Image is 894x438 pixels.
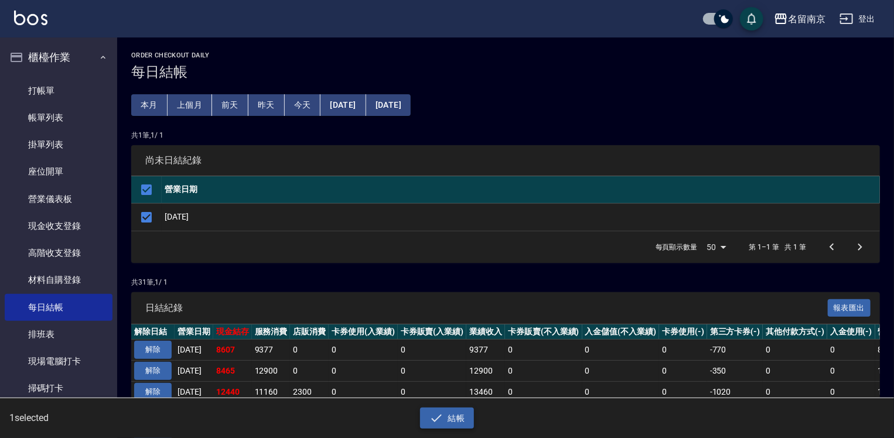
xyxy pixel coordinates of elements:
td: 0 [763,381,827,402]
td: 9377 [252,340,291,361]
td: 0 [398,340,467,361]
th: 入金使用(-) [827,324,875,340]
th: 卡券販賣(入業績) [398,324,467,340]
h2: Order checkout daily [131,52,880,59]
td: 12900 [466,361,505,382]
button: 名留南京 [769,7,830,31]
button: 今天 [285,94,321,116]
td: [DATE] [162,203,880,231]
a: 每日結帳 [5,294,112,321]
td: 2300 [290,381,329,402]
button: 解除 [134,362,172,380]
div: 50 [702,231,731,263]
td: -1020 [707,381,763,402]
td: 12900 [252,361,291,382]
td: 0 [763,340,827,361]
td: 0 [329,340,398,361]
td: 0 [659,381,707,402]
h3: 每日結帳 [131,64,880,80]
td: 0 [290,340,329,361]
a: 掃碼打卡 [5,375,112,402]
button: 解除 [134,383,172,401]
button: 本月 [131,94,168,116]
th: 卡券販賣(不入業績) [505,324,582,340]
td: 0 [582,340,660,361]
td: 12440 [213,381,252,402]
td: 8607 [213,340,252,361]
a: 高階收支登錄 [5,239,112,266]
td: -770 [707,340,763,361]
a: 報表匯出 [828,302,871,313]
th: 卡券使用(-) [659,324,707,340]
td: 13460 [466,381,505,402]
td: 11160 [252,381,291,402]
a: 排班表 [5,321,112,348]
td: 0 [827,381,875,402]
a: 材料自購登錄 [5,266,112,293]
td: 0 [827,361,875,382]
th: 營業日期 [162,176,880,204]
td: 0 [582,361,660,382]
th: 入金儲值(不入業績) [582,324,660,340]
td: [DATE] [175,361,213,382]
button: 登出 [835,8,880,30]
th: 卡券使用(入業績) [329,324,398,340]
button: 昨天 [248,94,285,116]
button: 報表匯出 [828,299,871,317]
td: 0 [398,361,467,382]
td: 0 [329,361,398,382]
span: 日結紀錄 [145,302,828,314]
td: 9377 [466,340,505,361]
td: 8465 [213,361,252,382]
a: 營業儀表板 [5,186,112,213]
button: [DATE] [320,94,366,116]
th: 現金結存 [213,324,252,340]
div: 名留南京 [788,12,825,26]
button: 前天 [212,94,248,116]
td: 0 [329,381,398,402]
td: 0 [290,361,329,382]
th: 第三方卡券(-) [707,324,763,340]
p: 第 1–1 筆 共 1 筆 [749,242,806,252]
a: 掛單列表 [5,131,112,158]
td: -350 [707,361,763,382]
td: 0 [505,361,582,382]
p: 共 31 筆, 1 / 1 [131,277,880,288]
td: [DATE] [175,381,213,402]
td: 0 [827,340,875,361]
th: 其他付款方式(-) [763,324,827,340]
th: 店販消費 [290,324,329,340]
img: Logo [14,11,47,25]
th: 營業日期 [175,324,213,340]
td: [DATE] [175,340,213,361]
td: 0 [659,340,707,361]
button: 結帳 [420,408,475,429]
a: 座位開單 [5,158,112,185]
td: 0 [659,361,707,382]
th: 服務消費 [252,324,291,340]
td: 0 [763,361,827,382]
button: save [740,7,763,30]
span: 尚未日結紀錄 [145,155,866,166]
button: [DATE] [366,94,411,116]
h6: 1 selected [9,410,221,425]
th: 業績收入 [466,324,505,340]
p: 共 1 筆, 1 / 1 [131,130,880,141]
td: 0 [505,381,582,402]
button: 上個月 [168,94,212,116]
button: 櫃檯作業 [5,42,112,73]
a: 打帳單 [5,77,112,104]
a: 現金收支登錄 [5,213,112,239]
td: 0 [582,381,660,402]
td: 0 [505,340,582,361]
a: 帳單列表 [5,104,112,131]
button: 解除 [134,341,172,359]
th: 解除日結 [131,324,175,340]
td: 0 [398,381,467,402]
p: 每頁顯示數量 [656,242,698,252]
a: 現場電腦打卡 [5,348,112,375]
